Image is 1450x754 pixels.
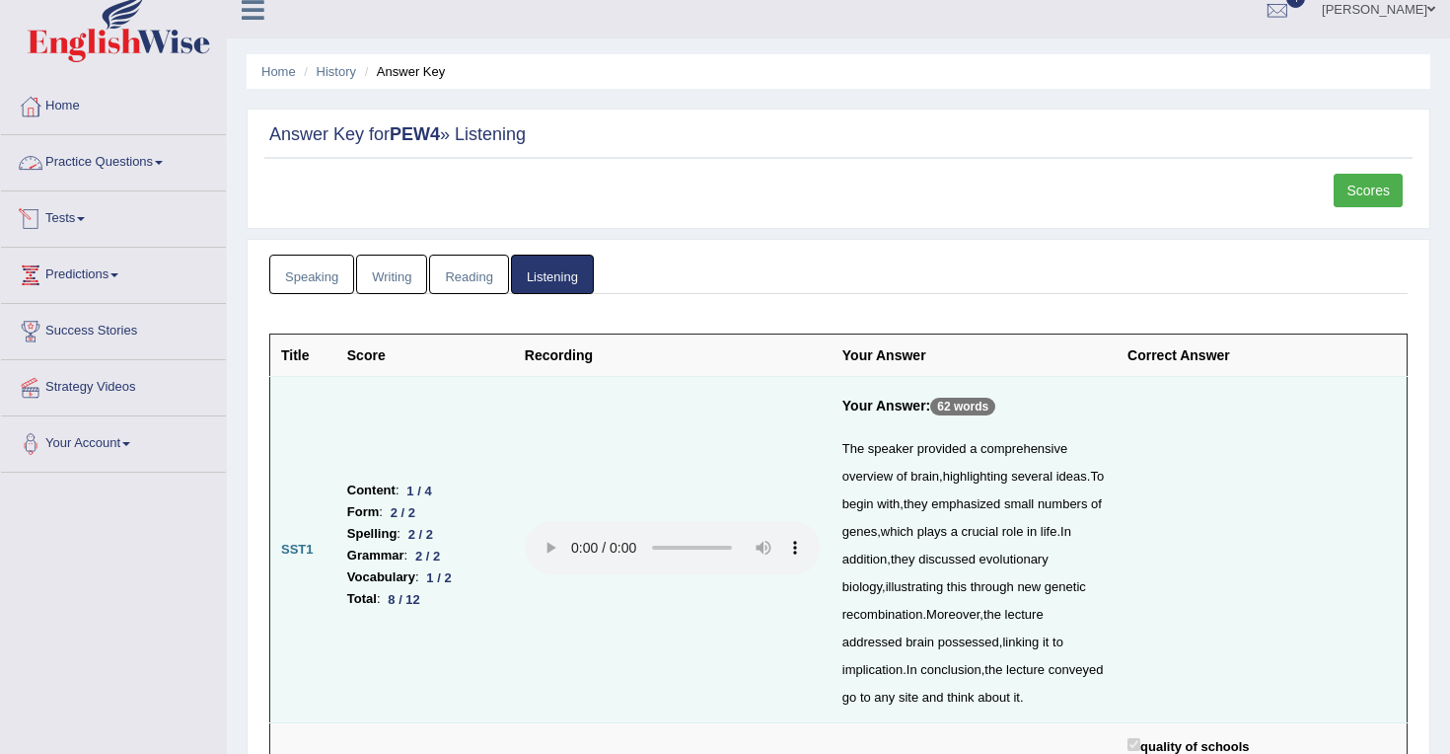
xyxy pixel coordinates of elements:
span: speaker [868,441,913,456]
a: Predictions [1,248,226,297]
span: plays [917,524,947,539]
a: Your Account [1,416,226,466]
div: 2 / 2 [383,502,423,523]
b: Spelling [347,523,398,545]
b: Grammar [347,545,404,566]
span: think [947,690,974,705]
li: : [347,588,503,610]
li: : [347,523,503,545]
span: with [877,496,900,511]
span: possessed [938,635,999,649]
span: numbers [1038,496,1088,511]
span: emphasized [931,496,1000,511]
span: it [1043,635,1050,649]
a: Success Stories [1,304,226,353]
span: discussed [918,552,976,566]
b: Content [347,480,396,501]
h2: Answer Key for » Listening [269,125,1408,145]
span: the [984,662,1002,677]
span: role [1002,524,1024,539]
span: comprehensive [980,441,1067,456]
li: : [347,566,503,588]
span: genetic [1045,579,1086,594]
span: in [1027,524,1037,539]
span: of [897,469,907,484]
span: recombination [842,607,923,622]
div: 8 / 12 [381,589,428,610]
th: Score [336,335,514,377]
strong: PEW4 [390,124,440,144]
span: overview [842,469,893,484]
div: 2 / 2 [400,524,441,545]
span: provided [917,441,967,456]
li: : [347,501,503,523]
span: they [904,496,928,511]
a: Reading [429,255,508,295]
span: it [1013,690,1020,705]
span: go [842,690,856,705]
th: Your Answer [832,335,1117,377]
span: site [899,690,918,705]
span: conveyed [1049,662,1104,677]
span: addition [842,552,888,566]
span: about [978,690,1010,705]
span: of [1091,496,1102,511]
span: highlighting [943,469,1008,484]
th: Recording [514,335,832,377]
span: a [951,524,958,539]
a: Writing [356,255,427,295]
span: illustrating [886,579,944,594]
input: quality of schools [1127,738,1140,751]
span: addressed [842,635,903,649]
a: Speaking [269,255,354,295]
a: History [317,64,356,79]
span: crucial [962,524,999,539]
b: Form [347,501,380,523]
span: ideas [1056,469,1087,484]
a: Tests [1,191,226,241]
p: 62 words [930,398,995,415]
span: new [1017,579,1041,594]
b: Vocabulary [347,566,415,588]
a: Practice Questions [1,135,226,185]
span: life [1041,524,1057,539]
b: Total [347,588,377,610]
span: through [971,579,1014,594]
th: Correct Answer [1117,335,1407,377]
b: Your Answer: [842,398,930,414]
span: several [1011,469,1052,484]
span: biology [842,579,882,594]
span: they [891,552,915,566]
a: Home [1,79,226,128]
span: and [922,690,944,705]
span: this [947,579,967,594]
span: the [983,607,1001,622]
span: which [881,524,913,539]
div: 1 / 2 [419,567,460,588]
span: lecture [1006,662,1045,677]
div: 1 / 4 [399,481,440,501]
th: Title [270,335,336,377]
span: The [842,441,864,456]
a: Scores [1334,174,1403,207]
span: a [970,441,977,456]
b: SST1 [281,542,314,557]
span: any [874,690,895,705]
div: 2 / 2 [407,546,448,566]
li: : [347,480,503,501]
span: linking [1002,635,1039,649]
span: To [1090,469,1104,484]
span: conclusion [920,662,980,677]
a: Listening [511,255,594,295]
span: implication [842,662,903,677]
span: In [906,662,917,677]
span: to [1052,635,1063,649]
a: Home [261,64,296,79]
span: brain [910,469,939,484]
span: begin [842,496,874,511]
a: Strategy Videos [1,360,226,410]
span: genes [842,524,877,539]
span: Moreover [926,607,979,622]
span: evolutionary [979,552,1049,566]
div: , . , , . , , . , , . , . [842,435,1106,712]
